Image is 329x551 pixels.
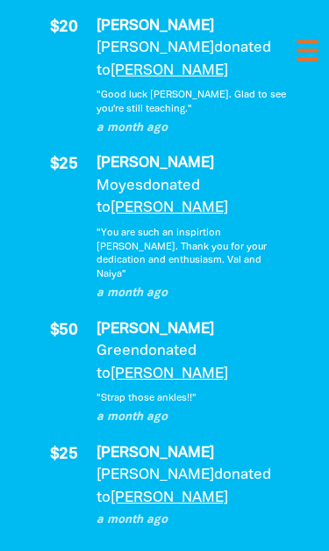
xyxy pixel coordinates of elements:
em: "You are such an inspirtion [PERSON_NAME]. Thank you for your dedication and enthusiasm. Val and ... [97,229,267,279]
a: [PERSON_NAME] [111,492,228,505]
span: $50 [50,324,78,341]
p: a month ago [97,286,290,303]
span: $20 [50,21,78,38]
p: a month ago [97,120,290,138]
span: donated to [97,42,271,78]
em: [PERSON_NAME] [97,20,214,33]
p: a month ago [97,410,290,427]
a: [PERSON_NAME] [111,368,228,381]
span: $25 [50,448,78,465]
span: donated to [97,345,197,381]
em: [PERSON_NAME] [97,447,214,460]
em: [PERSON_NAME] [97,157,214,170]
span: donated to [97,180,200,216]
em: Green [97,345,139,359]
a: [PERSON_NAME] [111,65,228,78]
em: Moyes [97,180,143,193]
em: "Strap those ankles!!" [97,395,197,403]
span: $25 [50,158,78,175]
em: [PERSON_NAME] [97,469,214,482]
span: donated to [97,469,271,505]
p: a month ago [97,512,290,530]
em: [PERSON_NAME] [97,42,214,55]
em: [PERSON_NAME] [97,323,214,337]
em: "Good luck [PERSON_NAME]. Glad to see you're still teaching." [97,91,286,114]
a: [PERSON_NAME] [111,202,228,215]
